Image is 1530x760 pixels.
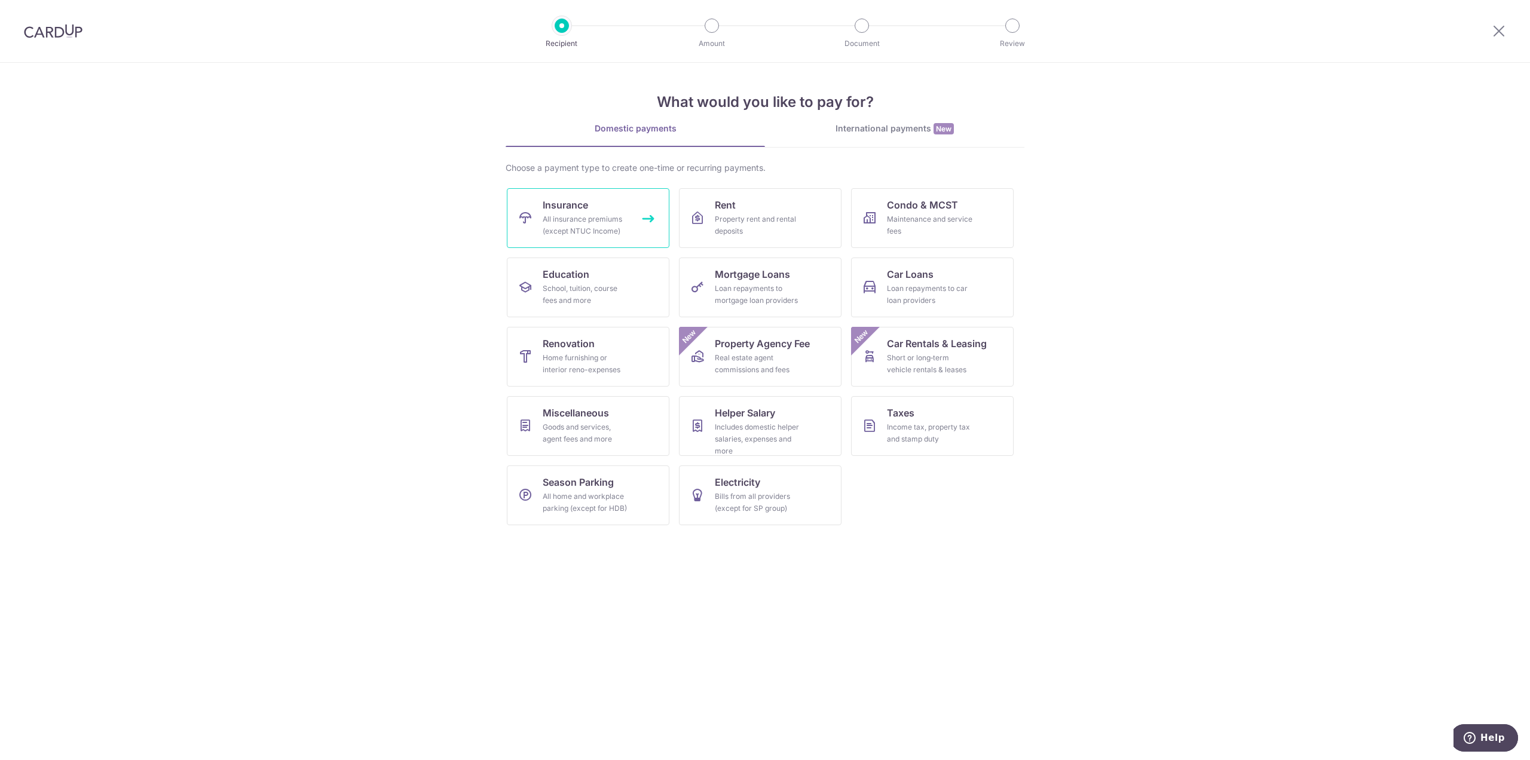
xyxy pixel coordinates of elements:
a: Mortgage LoansLoan repayments to mortgage loan providers [679,258,841,317]
div: School, tuition, course fees and more [543,283,629,307]
a: Condo & MCSTMaintenance and service fees [851,188,1014,248]
a: Season ParkingAll home and workplace parking (except for HDB) [507,465,669,525]
p: Recipient [518,38,606,50]
div: Goods and services, agent fees and more [543,421,629,445]
div: Income tax, property tax and stamp duty [887,421,973,445]
a: Car LoansLoan repayments to car loan providers [851,258,1014,317]
div: Short or long‑term vehicle rentals & leases [887,352,973,376]
span: Condo & MCST [887,198,958,212]
span: Helper Salary [715,406,775,420]
span: Electricity [715,475,760,489]
p: Amount [668,38,756,50]
span: Renovation [543,336,595,351]
a: InsuranceAll insurance premiums (except NTUC Income) [507,188,669,248]
span: Car Rentals & Leasing [887,336,987,351]
div: International payments [765,122,1024,135]
div: Maintenance and service fees [887,213,973,237]
span: Rent [715,198,736,212]
div: Loan repayments to mortgage loan providers [715,283,801,307]
a: RenovationHome furnishing or interior reno-expenses [507,327,669,387]
span: New [852,327,871,347]
iframe: Opens a widget where you can find more information [1453,724,1518,754]
a: TaxesIncome tax, property tax and stamp duty [851,396,1014,456]
a: Helper SalaryIncludes domestic helper salaries, expenses and more [679,396,841,456]
span: New [680,327,699,347]
span: Miscellaneous [543,406,609,420]
a: Property Agency FeeReal estate agent commissions and feesNew [679,327,841,387]
a: RentProperty rent and rental deposits [679,188,841,248]
p: Review [968,38,1057,50]
span: Car Loans [887,267,934,281]
div: Domestic payments [506,122,765,134]
img: CardUp [24,24,82,38]
span: Help [27,8,51,19]
p: Document [818,38,906,50]
a: EducationSchool, tuition, course fees and more [507,258,669,317]
a: Car Rentals & LeasingShort or long‑term vehicle rentals & leasesNew [851,327,1014,387]
div: Loan repayments to car loan providers [887,283,973,307]
span: Season Parking [543,475,614,489]
span: Insurance [543,198,588,212]
div: All home and workplace parking (except for HDB) [543,491,629,514]
span: Taxes [887,406,914,420]
h4: What would you like to pay for? [506,91,1024,113]
div: Includes domestic helper salaries, expenses and more [715,421,801,457]
span: Property Agency Fee [715,336,810,351]
div: Real estate agent commissions and fees [715,352,801,376]
span: New [934,123,954,134]
div: All insurance premiums (except NTUC Income) [543,213,629,237]
div: Property rent and rental deposits [715,213,801,237]
div: Home furnishing or interior reno-expenses [543,352,629,376]
span: Mortgage Loans [715,267,790,281]
a: ElectricityBills from all providers (except for SP group) [679,465,841,525]
span: Education [543,267,589,281]
div: Bills from all providers (except for SP group) [715,491,801,514]
div: Choose a payment type to create one-time or recurring payments. [506,162,1024,174]
a: MiscellaneousGoods and services, agent fees and more [507,396,669,456]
